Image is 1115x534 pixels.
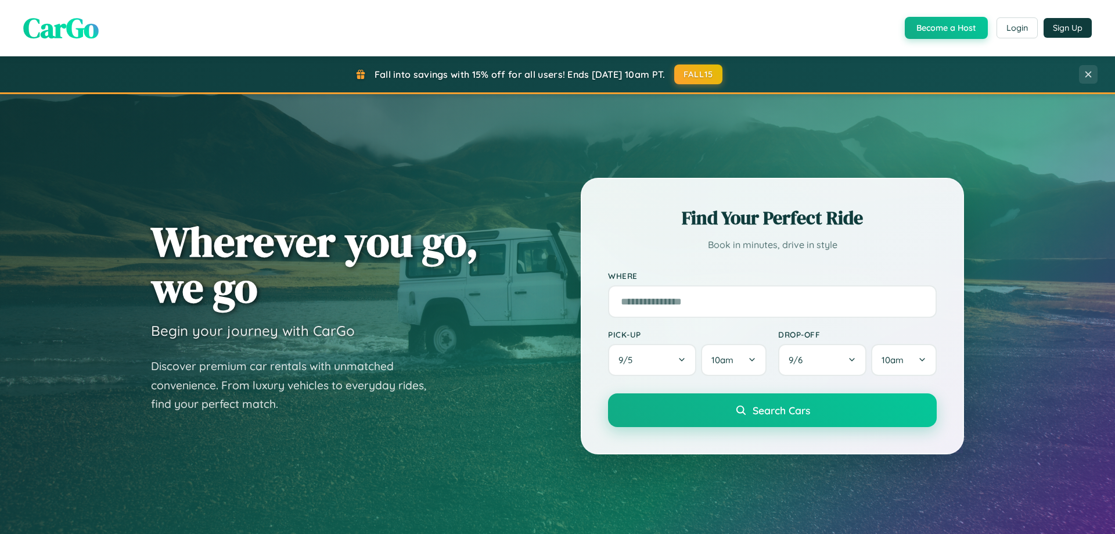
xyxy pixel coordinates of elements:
[151,218,479,310] h1: Wherever you go, we go
[23,9,99,47] span: CarGo
[608,205,937,231] h2: Find Your Perfect Ride
[753,404,810,417] span: Search Cars
[608,344,696,376] button: 9/5
[608,271,937,281] label: Where
[778,344,866,376] button: 9/6
[711,354,733,365] span: 10am
[608,329,767,339] label: Pick-up
[701,344,767,376] button: 10am
[905,17,988,39] button: Become a Host
[1044,18,1092,38] button: Sign Up
[789,354,808,365] span: 9 / 6
[151,322,355,339] h3: Begin your journey with CarGo
[608,393,937,427] button: Search Cars
[997,17,1038,38] button: Login
[375,69,666,80] span: Fall into savings with 15% off for all users! Ends [DATE] 10am PT.
[674,64,723,84] button: FALL15
[882,354,904,365] span: 10am
[871,344,937,376] button: 10am
[151,357,441,414] p: Discover premium car rentals with unmatched convenience. From luxury vehicles to everyday rides, ...
[608,236,937,253] p: Book in minutes, drive in style
[618,354,638,365] span: 9 / 5
[778,329,937,339] label: Drop-off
